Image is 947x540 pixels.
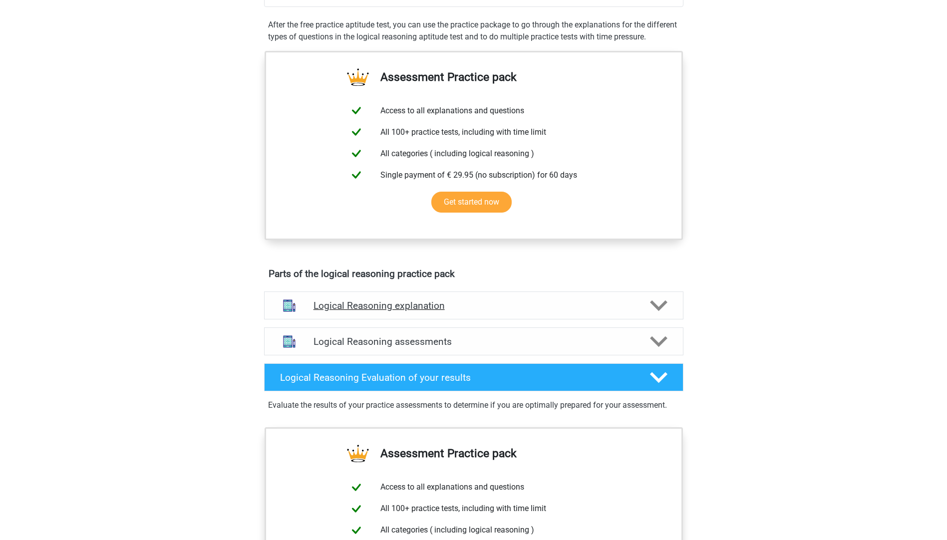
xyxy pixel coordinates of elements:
[431,192,512,213] a: Get started now
[269,268,679,279] h4: Parts of the logical reasoning practice pack
[314,300,634,311] h4: Logical Reasoning explanation
[268,399,679,411] p: Evaluate the results of your practice assessments to determine if you are optimally prepared for ...
[277,293,302,318] img: logical reasoning explanations
[314,336,634,347] h4: Logical Reasoning assessments
[264,19,683,43] div: After the free practice aptitude test, you can use the practice package to go through the explana...
[280,372,634,383] h4: Logical Reasoning Evaluation of your results
[260,363,687,391] a: Logical Reasoning Evaluation of your results
[277,329,302,354] img: logical reasoning assessments
[260,291,687,319] a: explanations Logical Reasoning explanation
[260,327,687,355] a: assessments Logical Reasoning assessments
